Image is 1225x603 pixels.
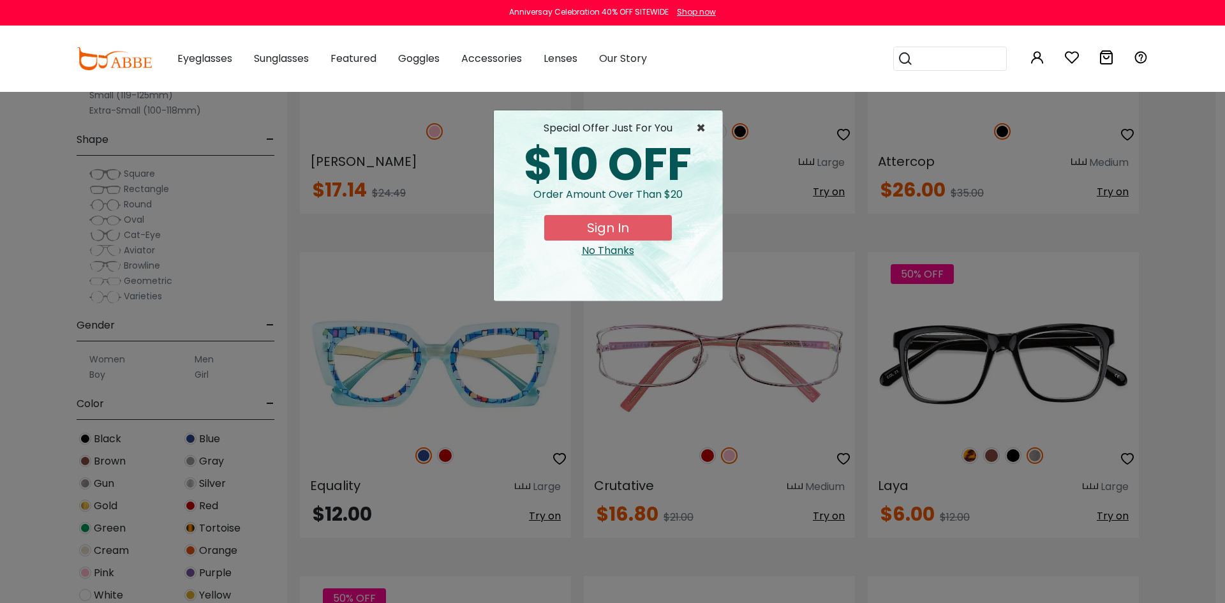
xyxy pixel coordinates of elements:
[504,243,712,258] div: Close
[696,121,712,136] span: ×
[398,51,440,66] span: Goggles
[509,6,669,18] div: Anniversay Celebration 40% OFF SITEWIDE
[177,51,232,66] span: Eyeglasses
[544,51,577,66] span: Lenses
[77,47,152,70] img: abbeglasses.com
[254,51,309,66] span: Sunglasses
[671,6,716,17] a: Shop now
[504,121,712,136] div: special offer just for you
[696,121,712,136] button: Close
[677,6,716,18] div: Shop now
[330,51,376,66] span: Featured
[504,187,712,215] div: Order amount over than $20
[461,51,522,66] span: Accessories
[504,142,712,187] div: $10 OFF
[544,215,672,241] button: Sign In
[599,51,647,66] span: Our Story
